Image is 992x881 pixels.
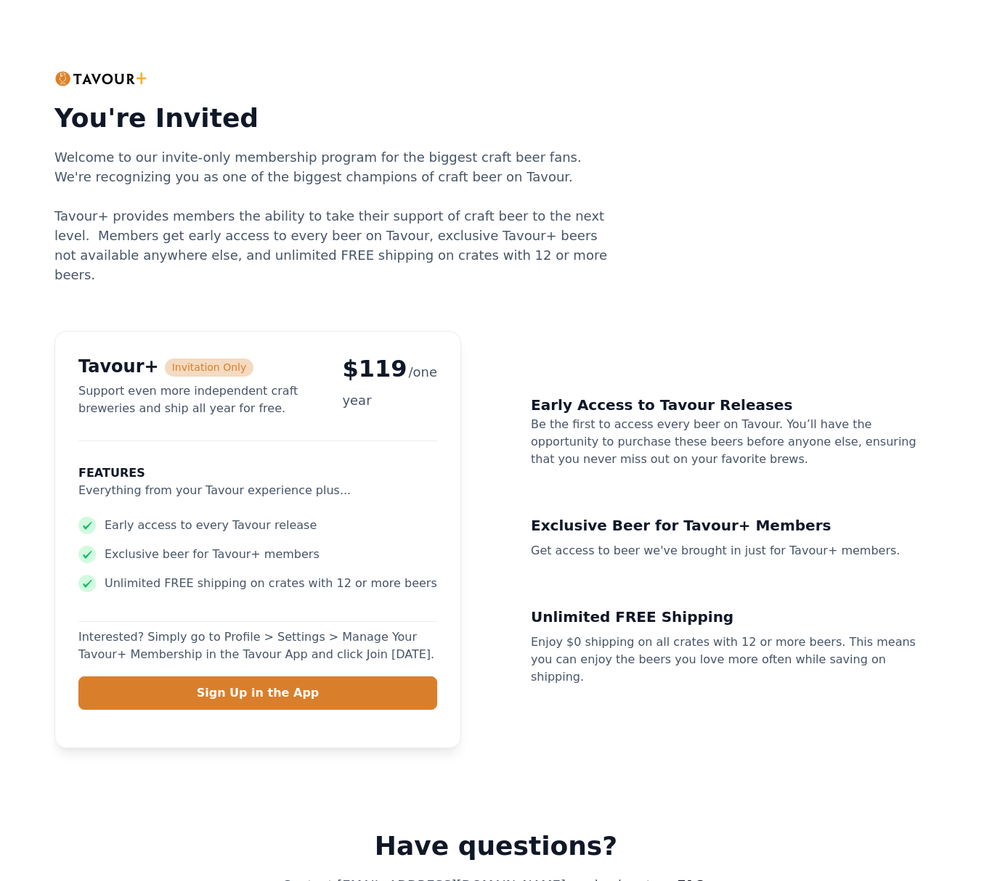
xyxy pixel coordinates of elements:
[105,517,317,534] div: Early access to every Tavour release
[342,364,437,407] span: /one year
[531,515,900,536] h5: Exclusive Beer for Tavour+ Members
[78,382,330,417] div: Support even more independent craft breweries and ship all year for free.
[78,355,159,380] h2: Tavour+
[197,684,320,702] div: Sign Up in the App
[342,355,437,411] div: $119
[217,829,775,864] h2: Have questions?
[54,147,612,284] div: Welcome to our invite-only membership program for the biggest craft beer fans. We're recognizing ...
[78,621,437,671] div: Interested? Simply go to Profile > Settings > Manage Your Tavour+ Membership in the Tavour App an...
[531,416,938,468] div: Be the first to access every beer on Tavour. You’ll have the opportunity to purchase these beers ...
[531,606,938,628] h5: Unlimited FREE Shipping
[531,542,900,560] div: Get access to beer we've brought in just for Tavour+ members.
[105,546,320,563] div: Exclusive beer for Tavour+ members
[531,634,938,686] div: Enjoy $0 shipping on all crates with 12 or more beers. This means you can enjoy the beers you lov...
[78,676,437,710] a: Sign Up in the App
[105,575,437,592] div: Unlimited FREE shipping on crates with 12 or more beers
[54,102,612,136] h2: You're Invited
[172,360,247,375] div: Invitation Only
[78,482,437,499] div: Everything from your Tavour experience plus...
[531,394,938,416] h5: Early Access to Tavour Releases
[78,464,437,482] div: FEATURES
